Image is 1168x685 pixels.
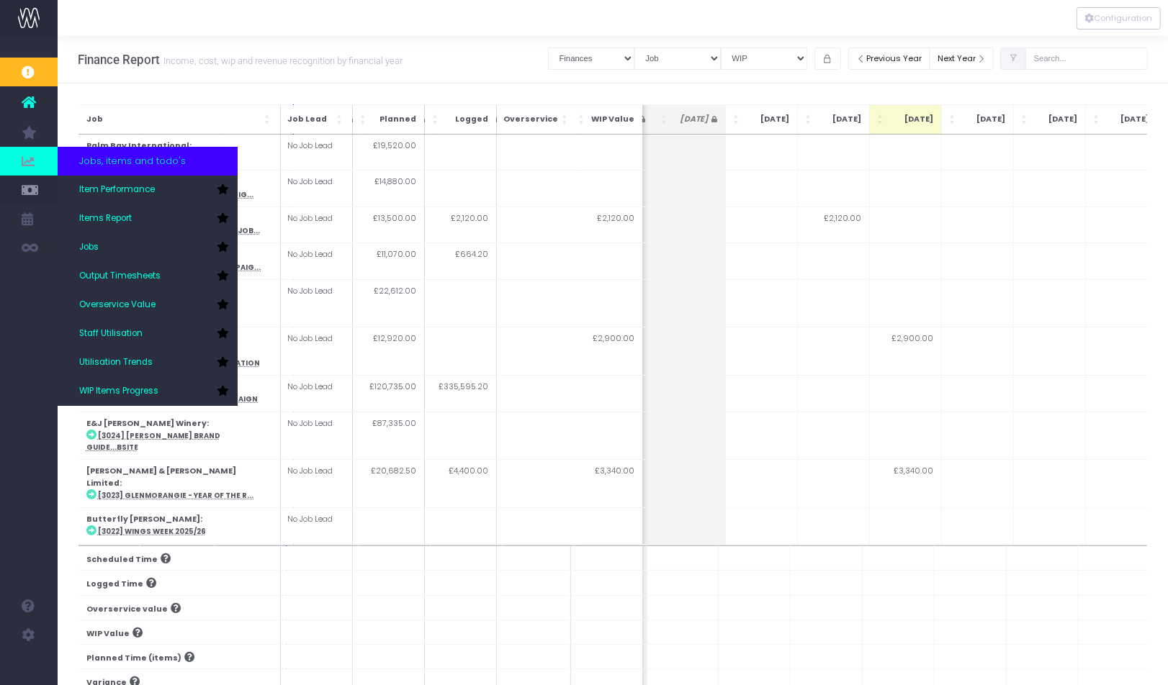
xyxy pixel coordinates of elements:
td: £3,340.00 [869,460,941,508]
td: £20,682.50 [352,460,424,508]
a: Overservice Value [58,291,238,319]
span: [DATE] [889,114,934,125]
abbr: [3022] Wings Week 2025/26 [97,527,205,536]
td: £4,400.00 [424,460,496,508]
td: No Job Lead [280,327,352,376]
td: £19,520.00 [352,135,424,171]
td: £2,900.00 [570,327,642,376]
td: No Job Lead [280,412,352,460]
td: £22,612.00 [352,279,424,327]
td: £87,335.00 [352,412,424,460]
span: Oct 25: Activate to sort [949,112,958,127]
span: [DATE] [1105,114,1150,125]
span: Output Timesheets [79,270,161,283]
td: £120,735.00 [352,376,424,412]
span: Logged: Activate to sort [431,112,440,127]
span: Overservice: Activate to sort [561,112,570,127]
span: Jobs, items and todo's [79,154,186,168]
strong: E&J [PERSON_NAME] Winery [86,418,206,429]
button: Configuration [1077,7,1161,30]
td: £12,920.00 [352,327,424,376]
span: Planned [371,114,416,125]
span: [DATE] [673,114,718,125]
td: No Job Lead [280,460,352,508]
span: [DATE] [817,114,862,125]
span: Job Lead [287,114,333,125]
small: Income, cost, wip and revenue recognition by financial year [160,53,403,67]
td: £2,120.00 [570,207,642,242]
a: Staff Utilisation [58,319,238,348]
td: : [78,508,280,544]
span: Staff Utilisation [79,327,143,340]
span: Jobs [79,241,99,254]
a: Item Performance [58,176,238,204]
span: Planned Time (items) [86,653,181,664]
span: Jul 25: Activate to sort [733,112,742,127]
span: [DATE] [1033,114,1078,125]
div: Vertical button group [1077,7,1161,30]
td: £11,845.00 [869,544,941,592]
span: Logged Time [86,579,143,590]
span: Job [86,114,261,125]
td: No Job Lead [280,207,352,242]
td: £335,595.20 [424,376,496,412]
td: No Job Lead [280,508,352,544]
button: Previous Year [848,47,930,70]
td: £13,500.00 [352,207,424,242]
td: £2,120.00 [797,207,869,242]
a: Jobs [58,233,238,262]
h3: Finance Report [78,53,403,67]
a: Items Report [58,204,238,233]
td: No Job Lead [280,376,352,412]
td: : [78,460,280,508]
td: £11,845.00 [570,544,642,592]
strong: Butterfly [PERSON_NAME] [86,514,199,525]
td: No Job Lead [280,243,352,279]
span: Planned: Activate to sort [359,112,368,127]
a: Utilisation Trends [58,348,238,377]
span: [DATE] [961,114,1006,125]
span: Job Lead: Activate to sort [336,112,344,127]
td: No Job Lead [280,544,352,592]
td: £2,900.00 [869,327,941,376]
button: Next Year [930,47,994,70]
strong: [PERSON_NAME] & [PERSON_NAME] Limited [86,466,236,488]
span: Jun 25 <i class="fa fa-lock"></i>: Activate to sort [661,112,670,127]
img: images/default_profile_image.png [18,656,40,678]
td: : [78,135,280,171]
a: WIP Items Progress [58,377,238,406]
span: [DATE] [745,114,790,125]
span: Overservice Value [79,299,156,312]
td: : [78,544,280,592]
abbr: [3024] Monte Rosso Brand Guidelines, Collateral & Website [86,431,220,452]
td: : [78,412,280,460]
td: £2,120.00 [424,207,496,242]
td: £3,340.00 [570,460,642,508]
td: £664.20 [424,243,496,279]
td: No Job Lead [280,171,352,207]
td: £11,070.00 [352,243,424,279]
input: Search... [1025,47,1148,70]
span: Scheduled Time [86,554,157,566]
span: Aug 25: Activate to sort [805,112,814,127]
span: Items Report [79,212,132,225]
span: Logged [443,114,488,125]
a: Output Timesheets [58,262,238,291]
span: Sep 25: Activate to sort [877,112,886,127]
span: Utilisation Trends [79,356,153,369]
span: WIP Value [590,114,635,125]
span: Overservice [503,114,558,125]
td: No Job Lead [280,135,352,171]
td: £14,880.00 [352,171,424,207]
abbr: [3023] Glenmorangie - Year of the Ram [97,491,253,500]
span: WIP Items Progress [79,385,158,398]
td: £39,752.00 [352,544,424,592]
strong: Palm Bay International [86,140,189,151]
span: WIP Value [86,628,129,640]
span: Dec 25: Activate to sort [1093,112,1102,127]
span: WIP Value: Activate to sort [578,112,587,127]
span: Nov 25: Activate to sort [1021,112,1030,127]
span: Job: Activate to sort [264,112,272,127]
td: No Job Lead [280,279,352,327]
span: Overservice value [86,604,167,615]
